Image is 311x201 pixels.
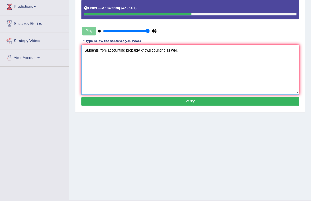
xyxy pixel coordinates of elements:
[84,6,136,10] h5: Timer —
[0,32,69,47] a: Strategy Videos
[121,6,122,10] b: (
[0,15,69,30] a: Success Stories
[81,97,299,106] button: Verify
[135,6,137,10] b: )
[122,6,135,10] b: 45 / 90s
[81,39,143,44] div: * Type below the sentence you heard
[102,6,120,10] b: Answering
[0,49,69,64] a: Your Account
